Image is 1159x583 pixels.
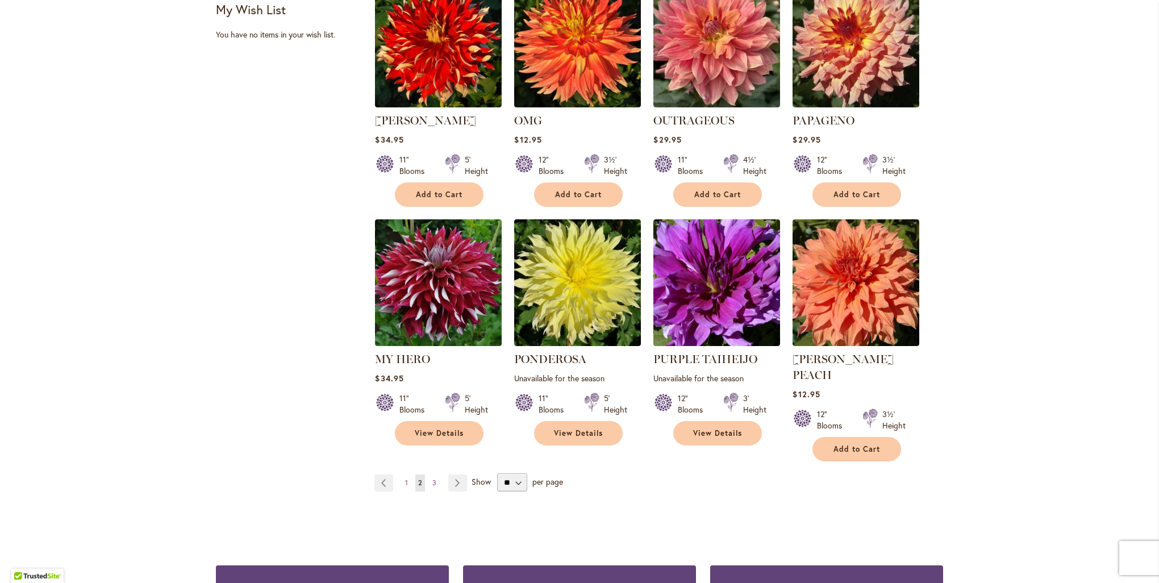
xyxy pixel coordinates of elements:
[833,190,880,199] span: Add to Cart
[793,114,854,127] a: PAPAGENO
[539,393,570,415] div: 11" Blooms
[653,373,780,384] p: Unavailable for the season
[514,99,641,110] a: Omg
[653,134,681,145] span: $29.95
[375,373,403,384] span: $34.95
[793,338,919,348] a: Sherwood's Peach
[812,182,901,207] button: Add to Cart
[375,352,430,366] a: MY HERO
[653,338,780,348] a: PURPLE TAIHEIJO
[555,190,602,199] span: Add to Cart
[472,476,491,487] span: Show
[743,154,766,177] div: 4½' Height
[418,478,422,487] span: 2
[882,409,906,431] div: 3½' Height
[653,352,757,366] a: PURPLE TAIHEIJO
[514,338,641,348] a: Ponderosa
[514,114,542,127] a: OMG
[514,219,641,346] img: Ponderosa
[415,428,464,438] span: View Details
[532,476,563,487] span: per page
[793,99,919,110] a: Papageno
[793,352,894,382] a: [PERSON_NAME] PEACH
[375,134,403,145] span: $34.95
[693,428,742,438] span: View Details
[673,182,762,207] button: Add to Cart
[604,393,627,415] div: 5' Height
[405,478,408,487] span: 1
[216,29,368,40] div: You have no items in your wish list.
[678,393,710,415] div: 12" Blooms
[402,474,411,492] a: 1
[395,421,483,445] a: View Details
[653,99,780,110] a: OUTRAGEOUS
[812,437,901,461] button: Add to Cart
[514,134,541,145] span: $12.95
[375,219,502,346] img: My Hero
[833,444,880,454] span: Add to Cart
[514,373,641,384] p: Unavailable for the season
[395,182,483,207] button: Add to Cart
[534,182,623,207] button: Add to Cart
[375,338,502,348] a: My Hero
[430,474,439,492] a: 3
[465,154,488,177] div: 5' Height
[375,99,502,110] a: Nick Sr
[793,134,820,145] span: $29.95
[653,219,780,346] img: PURPLE TAIHEIJO
[694,190,741,199] span: Add to Cart
[539,154,570,177] div: 12" Blooms
[432,478,436,487] span: 3
[534,421,623,445] a: View Details
[793,389,820,399] span: $12.95
[678,154,710,177] div: 11" Blooms
[216,1,286,18] strong: My Wish List
[817,154,849,177] div: 12" Blooms
[399,393,431,415] div: 11" Blooms
[554,428,603,438] span: View Details
[743,393,766,415] div: 3' Height
[817,409,849,431] div: 12" Blooms
[882,154,906,177] div: 3½' Height
[416,190,462,199] span: Add to Cart
[514,352,586,366] a: PONDEROSA
[9,543,40,574] iframe: Launch Accessibility Center
[375,114,476,127] a: [PERSON_NAME]
[673,421,762,445] a: View Details
[465,393,488,415] div: 5' Height
[604,154,627,177] div: 3½' Height
[793,219,919,346] img: Sherwood's Peach
[399,154,431,177] div: 11" Blooms
[653,114,735,127] a: OUTRAGEOUS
